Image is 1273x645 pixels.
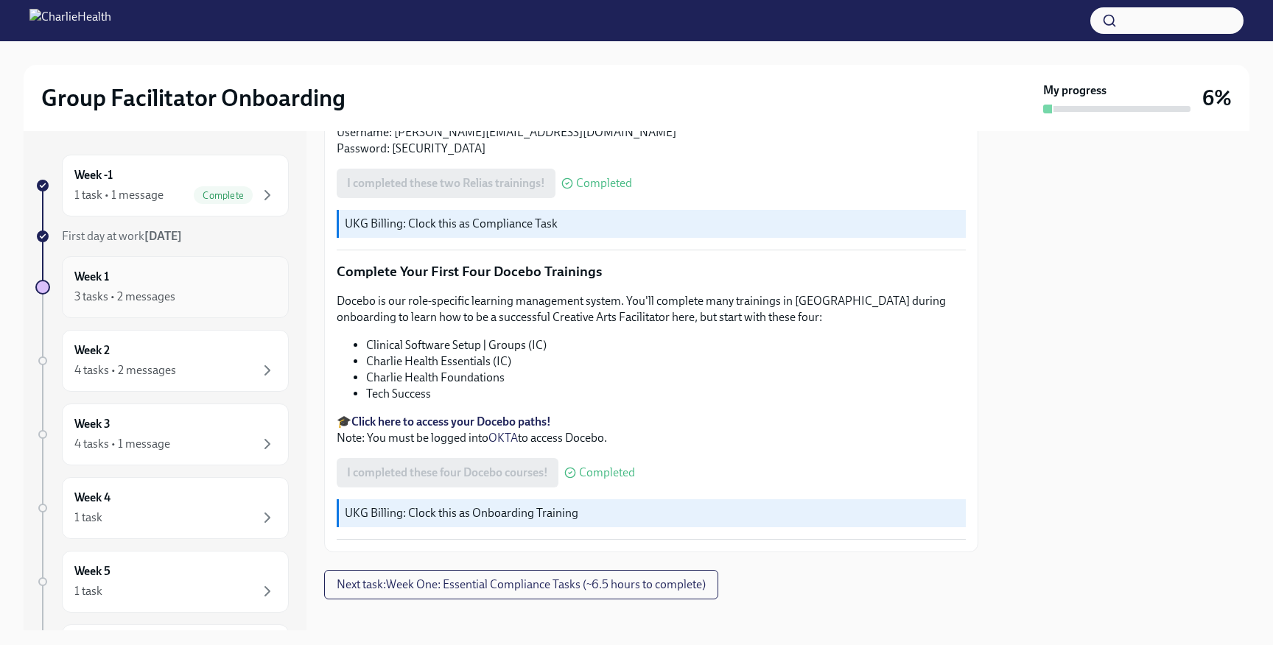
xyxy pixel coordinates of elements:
h6: Week 4 [74,490,111,506]
span: Complete [194,190,253,201]
h6: Week 3 [74,416,111,432]
a: Click here to access your Docebo paths! [351,415,551,429]
div: 4 tasks • 1 message [74,436,170,452]
h6: Week 1 [74,269,109,285]
span: Next task : Week One: Essential Compliance Tasks (~6.5 hours to complete) [337,577,706,592]
p: 🎓 Note: You must be logged into to access Docebo. [337,414,966,446]
strong: My progress [1043,82,1107,99]
h3: 6% [1202,85,1232,111]
p: Docebo is our role-specific learning management system. You'll complete many trainings in [GEOGRA... [337,293,966,325]
li: Clinical Software Setup | Groups (IC) [366,337,966,353]
img: CharlieHealth [29,9,111,32]
h2: Group Facilitator Onboarding [41,83,346,113]
span: Completed [579,467,635,479]
span: Completed [576,177,632,189]
button: Next task:Week One: Essential Compliance Tasks (~6.5 hours to complete) [324,570,718,599]
a: Week 41 task [35,477,289,539]
h6: Week 2 [74,342,110,359]
a: Week 34 tasks • 1 message [35,403,289,465]
p: UKG Billing: Clock this as Onboarding Training [345,505,960,521]
li: Charlie Health Essentials (IC) [366,353,966,370]
h6: Week 5 [74,563,111,579]
p: UKG Billing: Clock this as Compliance Task [345,216,960,232]
strong: [DATE] [144,229,182,243]
p: Complete Your First Four Docebo Trainings [337,262,966,281]
li: Tech Success [366,386,966,402]
div: 1 task • 1 message [74,187,164,203]
li: Charlie Health Foundations [366,370,966,386]
div: 1 task [74,510,102,526]
a: Week 13 tasks • 2 messages [35,256,289,318]
h6: Week -1 [74,167,113,183]
a: First day at work[DATE] [35,228,289,244]
a: OKTA [488,431,518,445]
p: 🎓 Username: [PERSON_NAME][EMAIL_ADDRESS][DOMAIN_NAME] Password: [SECURITY_DATA] [337,108,966,157]
div: 3 tasks • 2 messages [74,289,175,305]
a: Week 51 task [35,551,289,613]
a: Week -11 task • 1 messageComplete [35,155,289,216]
div: 1 task [74,583,102,599]
span: First day at work [62,229,182,243]
a: Week 24 tasks • 2 messages [35,330,289,392]
div: 4 tasks • 2 messages [74,362,176,378]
